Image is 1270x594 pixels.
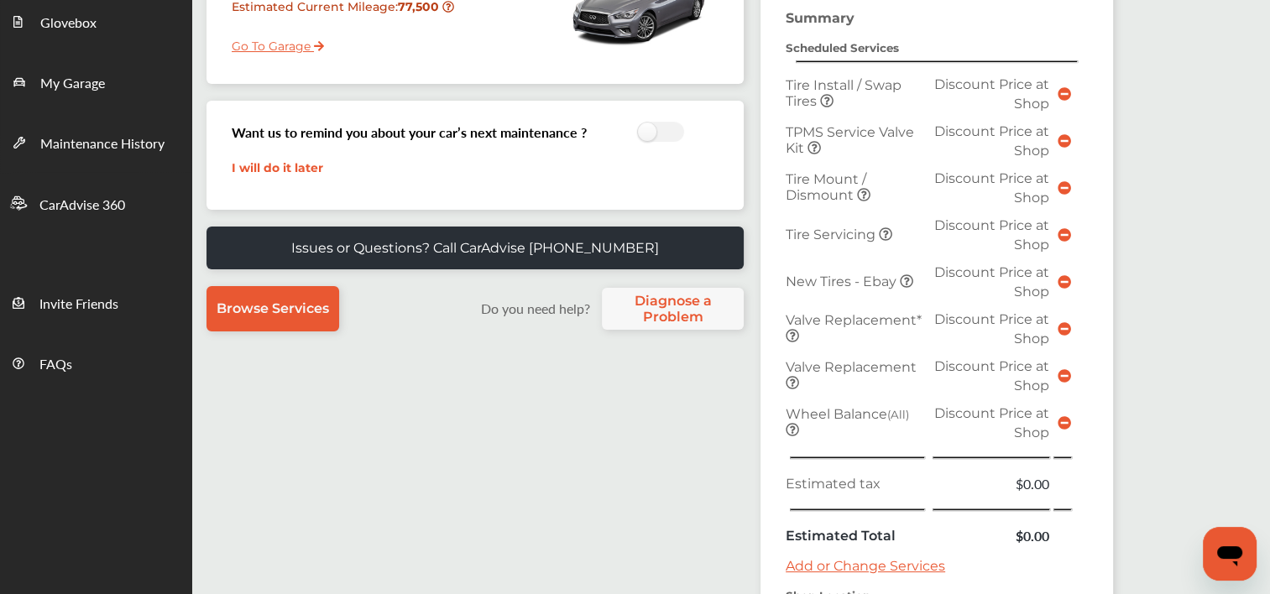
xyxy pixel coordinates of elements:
[39,195,125,216] span: CarAdvise 360
[929,470,1053,498] td: $0.00
[786,171,866,203] span: Tire Mount / Dismount
[934,76,1049,112] span: Discount Price at Shop
[934,358,1049,393] span: Discount Price at Shop
[786,406,909,422] span: Wheel Balance
[217,300,329,316] span: Browse Services
[39,294,118,315] span: Invite Friends
[929,522,1053,550] td: $0.00
[291,240,659,256] p: Issues or Questions? Call CarAdvise [PHONE_NUMBER]
[887,408,909,421] small: (All)
[40,133,165,155] span: Maintenance History
[781,522,929,550] td: Estimated Total
[934,170,1049,206] span: Discount Price at Shop
[786,558,945,574] a: Add or Change Services
[39,354,72,376] span: FAQs
[786,359,917,375] span: Valve Replacement
[786,77,902,109] span: Tire Install / Swap Tires
[206,227,744,269] a: Issues or Questions? Call CarAdvise [PHONE_NUMBER]
[219,26,324,58] a: Go To Garage
[232,122,587,142] h3: Want us to remind you about your car’s next maintenance ?
[40,13,97,34] span: Glovebox
[934,217,1049,253] span: Discount Price at Shop
[473,299,598,318] label: Do you need help?
[786,124,914,156] span: TPMS Service Valve Kit
[934,123,1049,159] span: Discount Price at Shop
[1203,527,1257,581] iframe: Button to launch messaging window
[934,264,1049,300] span: Discount Price at Shop
[786,227,879,242] span: Tire Servicing
[610,293,735,325] span: Diagnose a Problem
[1,112,191,172] a: Maintenance History
[786,312,922,328] span: Valve Replacement*
[602,288,744,330] a: Diagnose a Problem
[786,10,855,26] strong: Summary
[786,41,899,55] strong: Scheduled Services
[934,311,1049,346] span: Discount Price at Shop
[40,73,105,95] span: My Garage
[206,286,339,331] a: Browse Services
[781,470,929,498] td: Estimated tax
[232,160,323,175] a: I will do it later
[1,51,191,112] a: My Garage
[786,274,900,289] span: New Tires - Ebay
[934,405,1049,440] span: Discount Price at Shop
